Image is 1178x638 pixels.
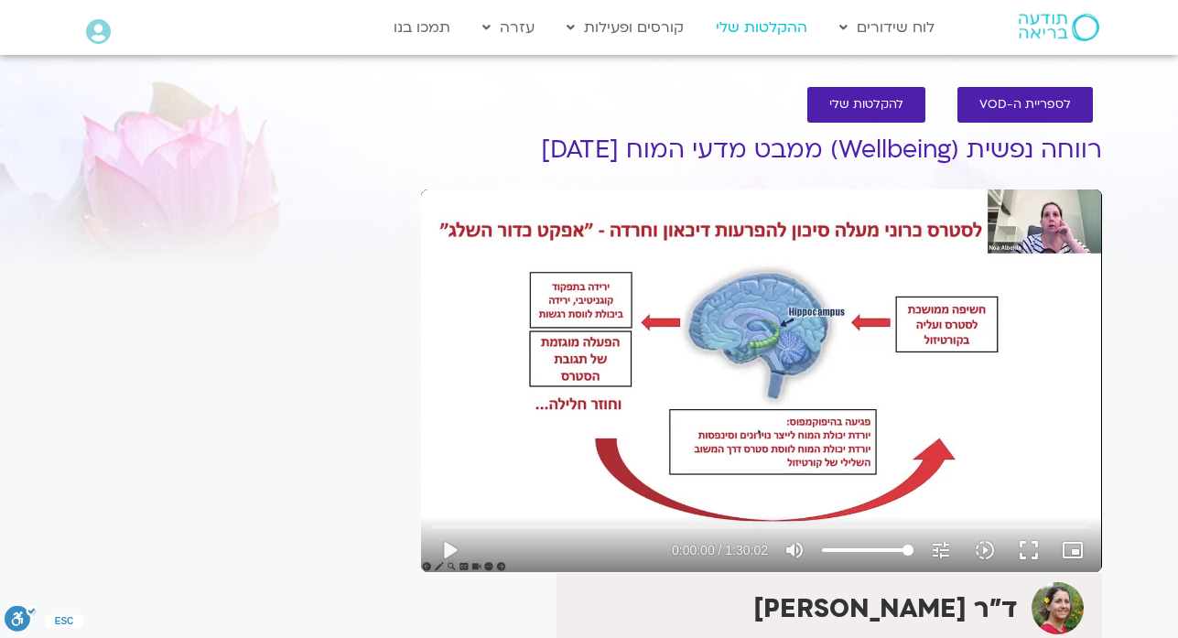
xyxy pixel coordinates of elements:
a: להקלטות שלי [807,87,925,123]
a: תמכו בנו [384,10,459,45]
h1: רווחה נפשית (Wellbeing) ממבט מדעי המוח [DATE] [421,136,1102,164]
span: להקלטות שלי [829,98,903,112]
img: ד"ר נועה אלבלדה [1032,582,1084,634]
img: תודעה בריאה [1019,14,1099,41]
a: לספריית ה-VOD [957,87,1093,123]
span: לספריית ה-VOD [979,98,1071,112]
strong: ד"ר [PERSON_NAME] [753,591,1018,626]
a: ההקלטות שלי [707,10,816,45]
a: קורסים ופעילות [557,10,693,45]
a: לוח שידורים [830,10,944,45]
a: עזרה [473,10,544,45]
